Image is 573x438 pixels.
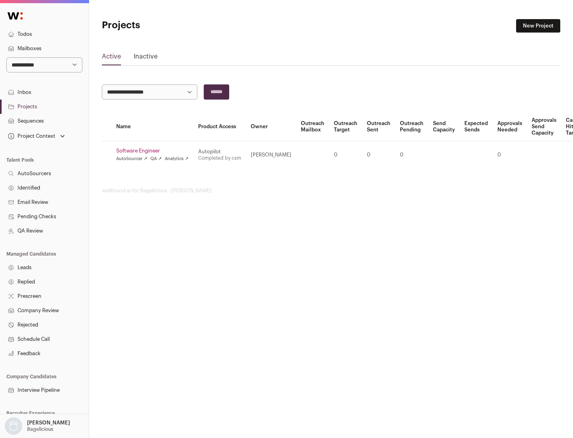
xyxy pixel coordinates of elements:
[27,420,70,426] p: [PERSON_NAME]
[134,52,158,65] a: Inactive
[516,19,560,33] a: New Project
[150,156,162,162] a: QA ↗
[116,156,147,162] a: AutoSourcer ↗
[246,141,296,169] td: [PERSON_NAME]
[460,112,493,141] th: Expected Sends
[493,112,527,141] th: Approvals Needed
[198,156,241,160] a: Completed by csm
[102,52,121,65] a: Active
[5,417,22,435] img: nopic.png
[198,149,241,155] div: Autopilot
[111,112,193,141] th: Name
[102,188,560,194] footer: wellfound:ai for Bagelicious - [PERSON_NAME]
[428,112,460,141] th: Send Capacity
[493,141,527,169] td: 0
[296,112,329,141] th: Outreach Mailbox
[329,112,362,141] th: Outreach Target
[395,141,428,169] td: 0
[527,112,561,141] th: Approvals Send Capacity
[165,156,188,162] a: Analytics ↗
[6,133,55,139] div: Project Context
[116,148,189,154] a: Software Engineer
[27,426,53,432] p: Bagelicious
[362,141,395,169] td: 0
[246,112,296,141] th: Owner
[329,141,362,169] td: 0
[6,131,66,142] button: Open dropdown
[3,8,27,24] img: Wellfound
[362,112,395,141] th: Outreach Sent
[102,19,255,32] h1: Projects
[3,417,72,435] button: Open dropdown
[395,112,428,141] th: Outreach Pending
[193,112,246,141] th: Product Access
